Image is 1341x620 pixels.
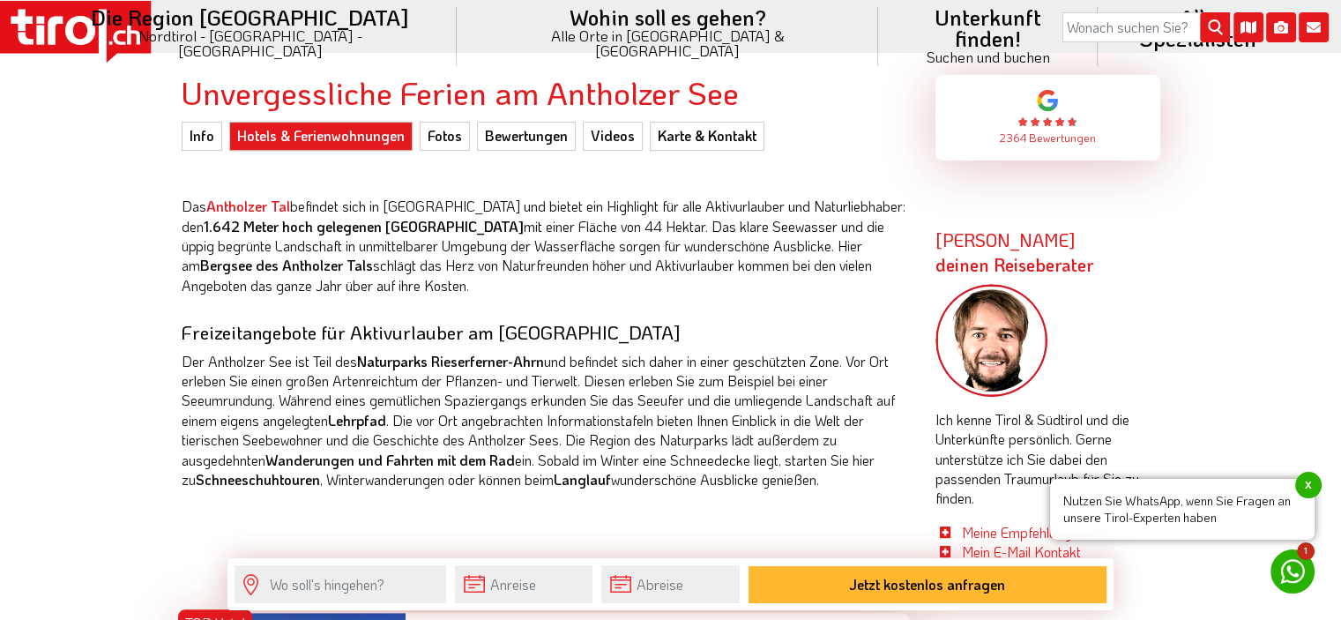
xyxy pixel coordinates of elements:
[1297,542,1315,560] span: 1
[554,470,611,489] strong: Langlauf
[1266,12,1296,42] i: Fotogalerie
[749,566,1106,603] button: Jetzt kostenlos anfragen
[1270,549,1315,594] a: 1 Nutzen Sie WhatsApp, wenn Sie Fragen an unsere Tirol-Experten habenx
[935,228,1094,276] strong: [PERSON_NAME]
[650,122,764,150] a: Karte & Kontakt
[962,523,1085,542] a: Meine Empfehlungen
[455,565,592,603] input: Anreise
[229,122,413,150] a: Hotels & Ferienwohnungen
[1295,472,1322,498] span: x
[182,352,909,490] p: Der Antholzer See ist Teil des und befindet sich daher in einer geschützten Zone. Vor Ort erleben...
[477,122,576,150] a: Bewertungen
[935,253,1094,276] span: deinen Reiseberater
[935,284,1160,582] div: Ich kenne Tirol & Südtirol und die Unterkünfte persönlich. Gerne unterstütze ich Sie dabei den pa...
[1233,12,1263,42] i: Karte öffnen
[357,352,544,370] strong: Naturparks Rieserferner-Ahrn
[235,565,446,603] input: Wo soll's hingehen?
[182,322,909,342] h3: Freizeitangebote für Aktivurlauber am [GEOGRAPHIC_DATA]
[265,451,515,469] strong: Wanderungen und Fahrten mit dem Rad
[328,411,386,430] strong: Lehrpfad
[583,122,643,150] a: Videos
[1050,479,1315,540] span: Nutzen Sie WhatsApp, wenn Sie Fragen an unsere Tirol-Experten haben
[420,122,470,150] a: Fotos
[601,565,739,603] input: Abreise
[1037,90,1058,111] img: google
[182,197,909,295] p: Das befindet sich in [GEOGRAPHIC_DATA] und bietet ein Highlight für alle Aktivurlauber und Naturl...
[65,28,436,58] small: Nordtirol - [GEOGRAPHIC_DATA] - [GEOGRAPHIC_DATA]
[935,284,1048,397] img: frag-markus.png
[899,49,1077,64] small: Suchen und buchen
[182,75,909,110] h2: Unvergessliche Ferien am Antholzer See
[1062,12,1230,42] input: Wonach suchen Sie?
[182,122,222,150] a: Info
[999,131,1096,145] a: 2364 Bewertungen
[204,217,524,235] strong: 1.642 Meter hoch gelegenen [GEOGRAPHIC_DATA]
[1299,12,1329,42] i: Kontakt
[200,256,373,274] strong: Bergsee des Antholzer Tals
[962,542,1081,561] a: Mein E-Mail Kontakt
[478,28,858,58] small: Alle Orte in [GEOGRAPHIC_DATA] & [GEOGRAPHIC_DATA]
[206,197,290,215] a: Antholzer Tal
[196,470,320,489] strong: Schneeschuhtouren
